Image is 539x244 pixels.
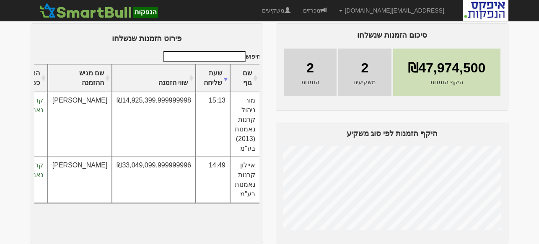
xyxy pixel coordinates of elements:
th: שעת שליחה : activate to sort column ascending [196,64,230,92]
span: פירוט הזמנות שנשלחו [112,34,181,43]
span: היקף הזמנות לפי סוג משקיע [347,129,438,138]
span: 2 [361,59,368,78]
td: 14:49 [196,157,230,203]
label: חיפוש [161,51,260,62]
td: [PERSON_NAME] [48,157,112,203]
span: ₪47,974,500 [408,59,485,78]
td: ₪33,049,099.999999996 [112,157,196,203]
td: 15:13 [196,92,230,157]
span: משקיעים [353,78,376,86]
th: שווי הזמנה : activate to sort column ascending [112,64,196,92]
td: ₪14,925,399.999999998 [112,92,196,157]
td: מור ניהול קרנות נאמנות (2013) בע"מ [230,92,260,157]
td: איילון קרנות נאמנות בע"מ [230,157,260,203]
img: SmartBull Logo [37,2,160,19]
td: [PERSON_NAME] [48,92,112,157]
span: היקף הזמנות [430,78,463,86]
span: 2 [306,59,314,78]
span: הזמנות [301,78,319,86]
th: שם מגיש ההזמנה : activate to sort column ascending [48,64,112,92]
span: סיכום הזמנות שנשלחו [357,31,427,39]
th: שם גוף : activate to sort column ascending [230,64,260,92]
input: חיפוש [163,51,246,62]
